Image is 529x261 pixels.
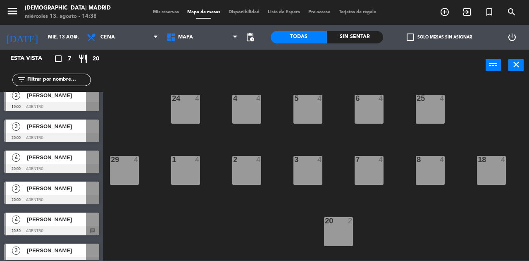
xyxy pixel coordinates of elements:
div: 4 [256,156,261,163]
span: Mapa de mesas [183,10,224,14]
div: 4 [317,156,322,163]
div: 4 [195,156,200,163]
i: restaurant [78,54,88,64]
span: Pre-acceso [304,10,335,14]
i: add_circle_outline [440,7,450,17]
span: [PERSON_NAME] [27,153,86,162]
button: menu [6,5,19,20]
span: 2 [12,184,20,193]
div: 4 [379,156,384,163]
div: 4 [440,156,445,163]
div: 6 [355,95,356,102]
span: Disponibilidad [224,10,264,14]
div: 4 [379,95,384,102]
span: 2 [12,91,20,100]
span: 7 [68,54,71,64]
span: 20 [93,54,99,64]
span: Cena [100,34,115,40]
i: exit_to_app [462,7,472,17]
div: 4 [440,95,445,102]
i: arrow_drop_down [71,32,81,42]
div: 7 [355,156,356,163]
span: [PERSON_NAME] [27,215,86,224]
span: Lista de Espera [264,10,304,14]
span: [PERSON_NAME] [27,91,86,100]
span: [PERSON_NAME] [27,122,86,131]
span: Tarjetas de regalo [335,10,381,14]
div: 4 [256,95,261,102]
div: 3 [294,156,295,163]
div: 8 [417,156,417,163]
div: Esta vista [4,54,60,64]
div: 5 [294,95,295,102]
span: Mis reservas [149,10,183,14]
i: turned_in_not [484,7,494,17]
span: 4 [12,153,20,162]
div: 4 [501,156,506,163]
span: [PERSON_NAME] [27,184,86,193]
div: Todas [271,31,327,43]
div: 4 [134,156,139,163]
i: close [511,60,521,69]
div: 2 [348,217,353,225]
span: 3 [12,247,20,255]
div: 4 [317,95,322,102]
i: power_input [488,60,498,69]
i: crop_square [53,54,63,64]
i: menu [6,5,19,17]
label: Solo mesas sin asignar [407,34,472,41]
span: check_box_outline_blank [407,34,414,41]
div: 25 [417,95,417,102]
span: 4 [12,216,20,224]
div: 4 [195,95,200,102]
span: 3 [12,122,20,131]
div: miércoles 13. agosto - 14:38 [25,12,111,21]
button: power_input [486,59,501,71]
i: power_settings_new [507,32,517,42]
button: close [508,59,524,71]
div: Sin sentar [327,31,383,43]
i: search [507,7,517,17]
i: filter_list [17,75,26,85]
div: [DEMOGRAPHIC_DATA] Madrid [25,4,111,12]
span: [PERSON_NAME] [27,246,86,255]
span: pending_actions [245,32,255,42]
span: MAPA [178,34,193,40]
input: Filtrar por nombre... [26,75,91,84]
